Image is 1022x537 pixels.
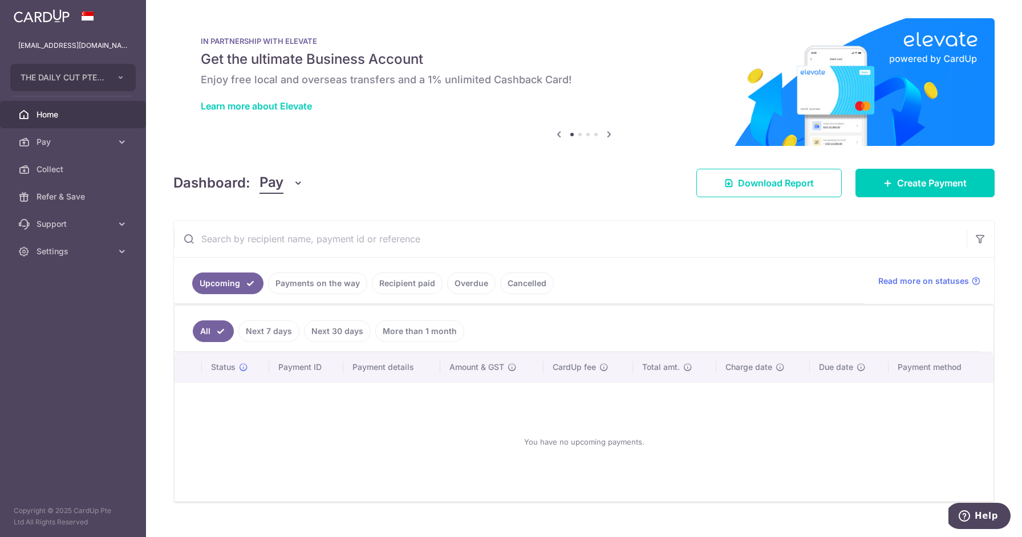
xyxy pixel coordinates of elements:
img: CardUp [14,9,70,23]
a: Overdue [447,272,496,294]
h6: Enjoy free local and overseas transfers and a 1% unlimited Cashback Card! [201,73,967,87]
a: Recipient paid [372,272,443,294]
span: CardUp fee [553,361,596,373]
span: THE DAILY CUT PTE. LTD. [21,72,105,83]
img: Renovation banner [173,18,995,146]
iframe: Opens a widget where you can find more information [948,503,1011,531]
span: Create Payment [897,176,967,190]
p: IN PARTNERSHIP WITH ELEVATE [201,36,967,46]
th: Payment details [343,352,440,382]
a: All [193,320,234,342]
span: Support [36,218,112,230]
a: Learn more about Elevate [201,100,312,112]
h5: Get the ultimate Business Account [201,50,967,68]
button: THE DAILY CUT PTE. LTD. [10,64,136,91]
span: Charge date [725,361,772,373]
span: Amount & GST [449,361,504,373]
a: Create Payment [855,169,995,197]
input: Search by recipient name, payment id or reference [174,221,967,257]
span: Total amt. [642,361,680,373]
th: Payment ID [269,352,344,382]
span: Settings [36,246,112,257]
span: Read more on statuses [878,275,969,287]
span: Download Report [738,176,814,190]
a: Next 7 days [238,320,299,342]
p: [EMAIL_ADDRESS][DOMAIN_NAME] [18,40,128,51]
button: Pay [259,172,303,194]
a: Next 30 days [304,320,371,342]
a: Read more on statuses [878,275,980,287]
span: Due date [819,361,853,373]
span: Refer & Save [36,191,112,202]
a: More than 1 month [375,320,464,342]
a: Payments on the way [268,272,367,294]
span: Pay [259,172,283,194]
span: Pay [36,136,112,148]
div: You have no upcoming payments. [188,392,980,492]
span: Collect [36,164,112,175]
a: Download Report [696,169,842,197]
span: Home [36,109,112,120]
h4: Dashboard: [173,173,250,193]
a: Upcoming [192,272,263,294]
a: Cancelled [500,272,554,294]
span: Status [211,361,236,373]
th: Payment method [889,352,993,382]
